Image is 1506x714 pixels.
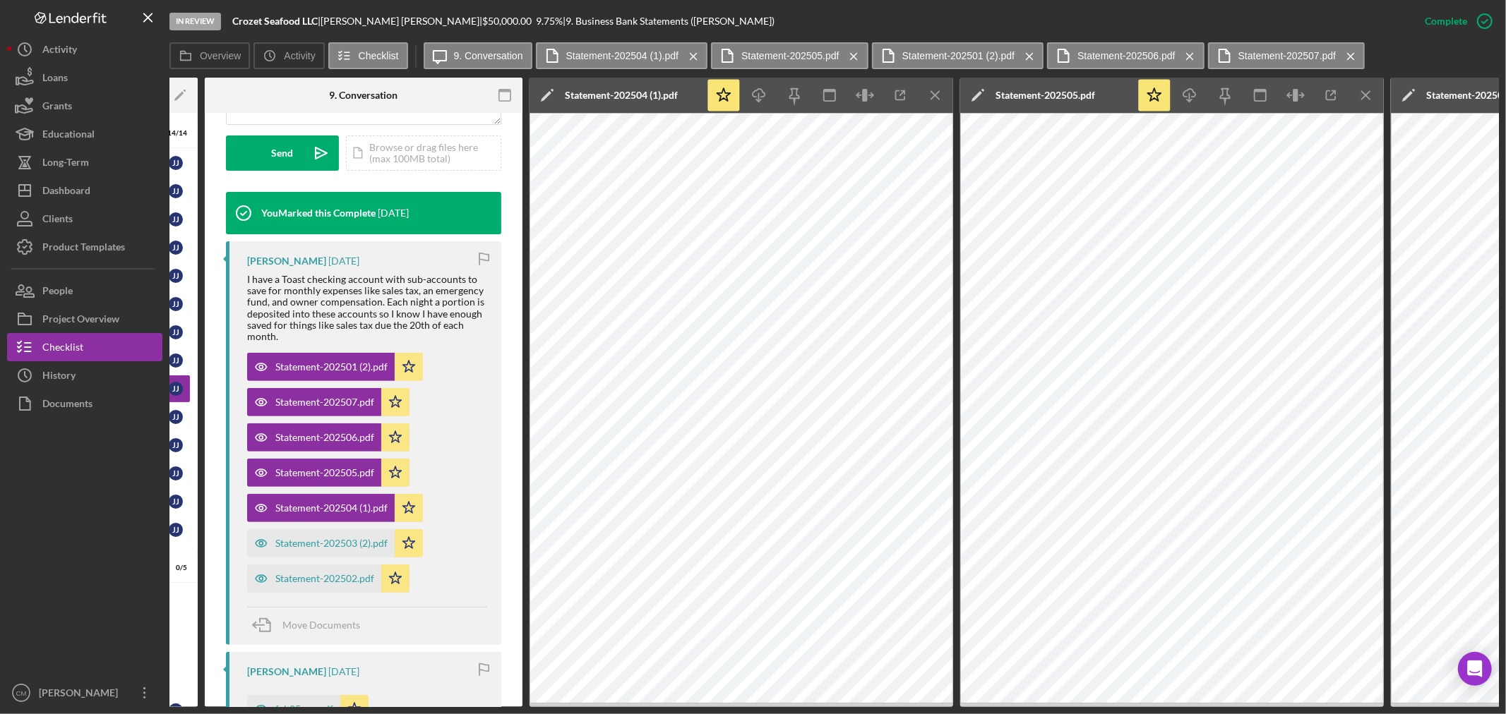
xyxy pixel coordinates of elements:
[42,305,119,337] div: Project Overview
[247,388,410,416] button: Statement-202507.pdf
[359,50,399,61] label: Checklist
[35,679,127,710] div: [PERSON_NAME]
[169,269,183,283] div: J J
[272,135,294,171] div: Send
[328,666,359,677] time: 2025-08-06 20:17
[741,50,839,61] label: Statement-202505.pdf
[169,495,183,509] div: J J
[482,16,536,27] div: $50,000.00
[424,42,532,69] button: 9. Conversation
[226,135,339,171] button: Send
[42,205,73,236] div: Clients
[1425,7,1467,35] div: Complete
[42,361,76,393] div: History
[169,156,183,170] div: J J
[7,233,162,261] button: Product Templates
[7,389,162,418] button: Documents
[169,212,183,226] div: J J
[169,353,183,368] div: J J
[169,42,250,69] button: Overview
[247,666,326,677] div: [PERSON_NAME]
[1238,50,1337,61] label: Statement-202507.pdf
[42,63,68,95] div: Loans
[7,35,162,63] button: Activity
[42,35,77,67] div: Activity
[996,90,1095,101] div: Statement-202505.pdf
[275,432,374,443] div: Statement-202506.pdf
[261,207,376,219] div: You Marked this Complete
[169,241,183,255] div: J J
[284,50,315,61] label: Activity
[169,523,183,537] div: J J
[42,277,73,308] div: People
[169,410,183,424] div: J J
[42,233,125,265] div: Product Templates
[330,90,398,101] div: 9. Conversation
[275,397,374,408] div: Statement-202507.pdf
[169,13,221,30] div: In Review
[321,16,482,27] div: [PERSON_NAME] [PERSON_NAME] |
[7,333,162,361] button: Checklist
[536,16,563,27] div: 9.75 %
[42,176,90,208] div: Dashboard
[200,50,241,61] label: Overview
[7,120,162,148] button: Educational
[7,176,162,205] a: Dashboard
[872,42,1044,69] button: Statement-202501 (2).pdf
[7,63,162,92] button: Loans
[169,184,183,198] div: J J
[282,619,360,631] span: Move Documents
[247,255,326,267] div: [PERSON_NAME]
[232,15,318,27] b: Crozet Seafood LLC
[232,16,321,27] div: |
[7,305,162,333] button: Project Overview
[536,42,708,69] button: Statement-202504 (1).pdf
[378,207,409,219] time: 2025-08-12 16:18
[42,120,95,152] div: Educational
[275,573,374,584] div: Statement-202502.pdf
[275,467,374,478] div: Statement-202505.pdf
[247,494,423,522] button: Statement-202504 (1).pdf
[7,205,162,233] button: Clients
[247,564,410,593] button: Statement-202502.pdf
[454,50,523,61] label: 9. Conversation
[1411,7,1499,35] button: Complete
[42,148,89,180] div: Long-Term
[563,16,775,27] div: | 9. Business Bank Statements ([PERSON_NAME])
[247,274,487,342] div: I have a Toast checking account with sub-accounts to save for monthly expenses like sales tax, an...
[328,255,359,267] time: 2025-08-06 20:25
[247,459,410,487] button: Statement-202505.pdf
[1077,50,1176,61] label: Statement-202506.pdf
[566,50,679,61] label: Statement-202504 (1).pdf
[247,353,423,381] button: Statement-202501 (2).pdf
[565,90,678,101] div: Statement-202504 (1).pdf
[42,389,92,421] div: Documents
[169,466,183,480] div: J J
[162,129,187,138] div: 14 / 14
[7,148,162,176] button: Long-Term
[247,423,410,452] button: Statement-202506.pdf
[169,297,183,311] div: J J
[275,502,388,514] div: Statement-202504 (1).pdf
[42,92,72,123] div: Grants
[253,42,324,69] button: Activity
[169,325,183,339] div: J J
[169,438,183,452] div: J J
[169,382,183,396] div: J J
[7,361,162,389] button: History
[42,333,83,365] div: Checklist
[902,50,1015,61] label: Statement-202501 (2).pdf
[1458,652,1492,686] div: Open Intercom Messenger
[1208,42,1365,69] button: Statement-202507.pdf
[7,92,162,120] button: Grants
[1047,42,1205,69] button: Statement-202506.pdf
